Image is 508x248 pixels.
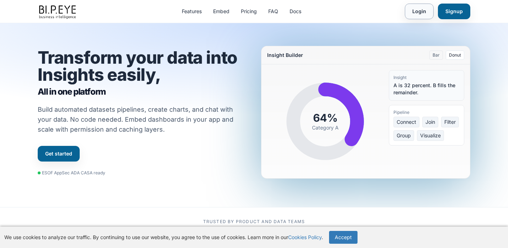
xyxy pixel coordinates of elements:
[268,8,278,15] a: FAQ
[182,8,202,15] a: Features
[405,4,434,19] a: Login
[38,219,470,225] p: Trusted by product and data teams
[288,234,322,240] a: Cookies Policy
[329,231,358,244] button: Accept
[241,8,257,15] a: Pricing
[213,8,229,15] a: Embed
[393,117,419,127] span: Connect
[38,49,247,97] h1: Transform your data into Insights easily,
[267,52,303,59] div: Insight Builder
[38,105,243,134] p: Build automated datasets pipelines, create charts, and chat with your data. No code needed. Embed...
[312,124,339,131] div: Category A
[38,170,105,176] div: ESOF AppSec ADA CASA ready
[393,75,460,80] div: Insight
[438,4,470,19] a: Signup
[38,146,80,162] a: Get started
[393,130,414,141] span: Group
[422,117,438,127] span: Join
[290,8,301,15] a: Docs
[38,4,78,20] img: bipeye-logo
[417,130,444,141] span: Visualize
[393,82,460,96] div: A is 32 percent. B fills the remainder.
[429,51,443,60] button: Bar
[441,117,459,127] span: Filter
[312,111,339,124] div: 64%
[446,51,464,60] button: Donut
[4,234,323,241] p: We use cookies to analyze our traffic. By continuing to use our website, you agree to the use of ...
[393,110,460,115] div: Pipeline
[38,86,247,97] span: All in one platform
